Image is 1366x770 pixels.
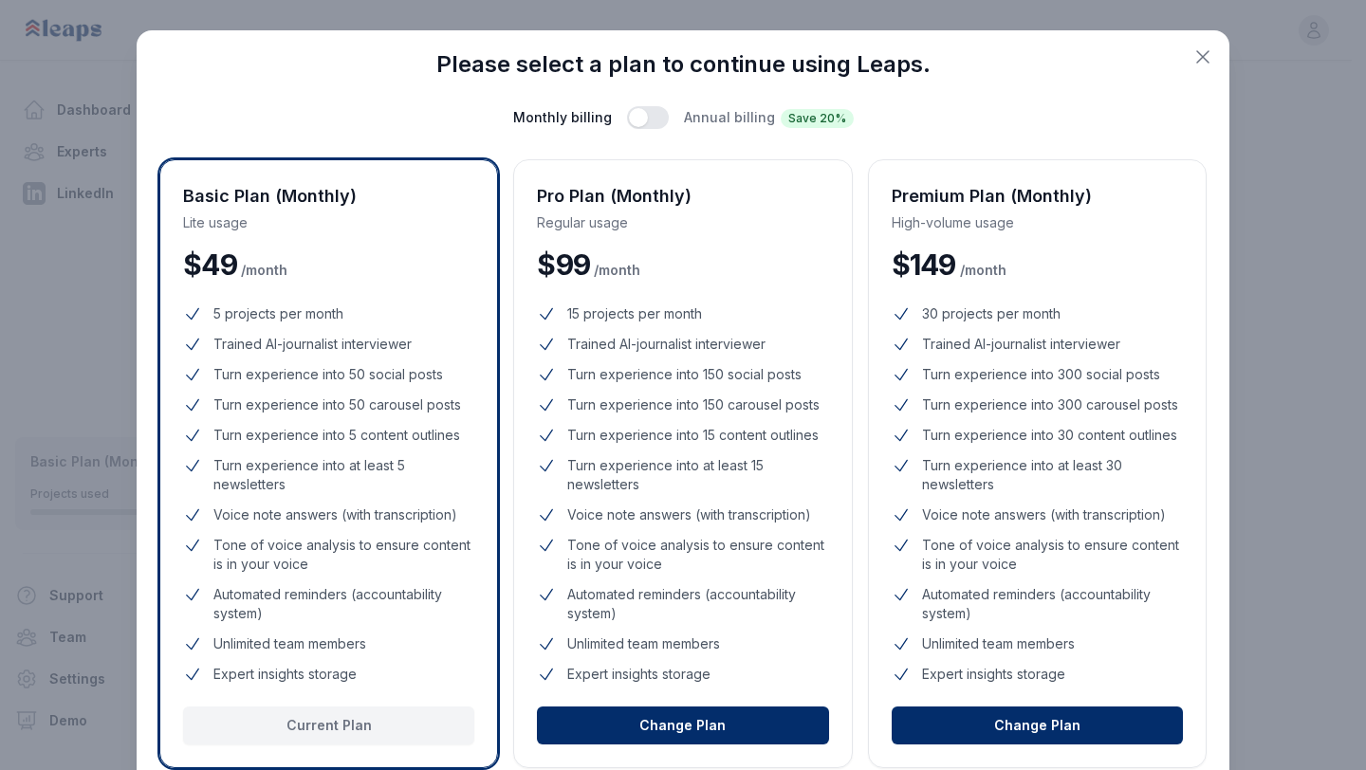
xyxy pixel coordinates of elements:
[213,456,474,494] span: Turn experience into at least 5 newsletters
[567,456,828,494] span: Turn experience into at least 15 newsletters
[567,585,828,623] span: Automated reminders (accountability system)
[922,536,1183,574] span: Tone of voice analysis to ensure content is in your voice
[567,426,819,445] span: Turn experience into 15 content outlines
[922,665,1065,684] span: Expert insights storage
[537,706,828,744] button: Change Plan
[213,536,474,574] span: Tone of voice analysis to ensure content is in your voice
[684,108,854,128] span: Annual billing
[159,53,1207,76] h3: Please select a plan to continue using Leaps.
[213,585,474,623] span: Automated reminders (accountability system)
[567,365,802,384] span: Turn experience into 150 social posts
[922,505,1166,524] span: Voice note answers (with transcription)
[537,247,590,282] span: $ 99
[537,183,828,210] h3: Pro Plan (Monthly)
[922,426,1177,445] span: Turn experience into 30 content outlines
[922,365,1160,384] span: Turn experience into 300 social posts
[213,426,460,445] span: Turn experience into 5 content outlines
[960,261,1006,280] span: / month
[892,213,1183,232] p: High-volume usage
[922,634,1075,653] span: Unlimited team members
[567,505,811,524] span: Voice note answers (with transcription)
[213,395,461,414] span: Turn experience into 50 carousel posts
[183,213,474,232] p: Lite usage
[567,335,766,354] span: Trained AI-journalist interviewer
[922,395,1178,414] span: Turn experience into 300 carousel posts
[781,109,854,128] span: Save 20%
[183,247,237,282] span: $ 49
[922,304,1061,323] span: 30 projects per month
[213,365,443,384] span: Turn experience into 50 social posts
[213,505,457,524] span: Voice note answers (with transcription)
[213,335,412,354] span: Trained AI-journalist interviewer
[567,634,720,653] span: Unlimited team members
[922,456,1183,494] span: Turn experience into at least 30 newsletters
[567,395,820,414] span: Turn experience into 150 carousel posts
[892,247,956,282] span: $ 149
[213,304,343,323] span: 5 projects per month
[567,536,828,574] span: Tone of voice analysis to ensure content is in your voice
[892,706,1183,744] button: Change Plan
[213,634,366,653] span: Unlimited team members
[241,261,287,280] span: / month
[213,665,357,684] span: Expert insights storage
[567,304,702,323] span: 15 projects per month
[183,706,474,744] button: Current Plan
[922,585,1183,623] span: Automated reminders (accountability system)
[183,183,474,210] h3: Basic Plan (Monthly)
[922,335,1120,354] span: Trained AI-journalist interviewer
[594,261,640,280] span: / month
[567,665,711,684] span: Expert insights storage
[892,183,1183,210] h3: Premium Plan (Monthly)
[537,213,828,232] p: Regular usage
[513,108,612,127] span: Monthly billing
